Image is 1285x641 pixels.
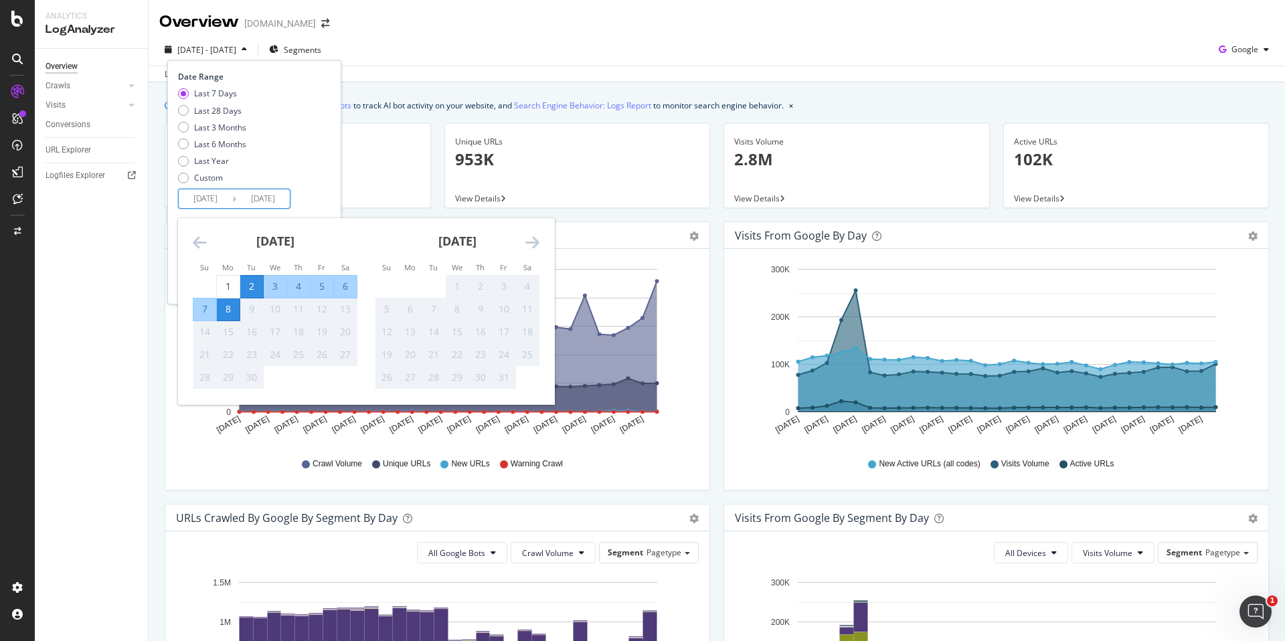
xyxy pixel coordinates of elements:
[1062,414,1089,435] text: [DATE]
[176,511,398,525] div: URLs Crawled by Google By Segment By Day
[511,458,563,470] span: Warning Crawl
[178,71,327,82] div: Date Range
[256,233,294,249] strong: [DATE]
[159,39,252,60] button: [DATE] - [DATE]
[493,275,516,298] td: Not available. Friday, October 3, 2025
[771,312,790,322] text: 200K
[417,414,444,435] text: [DATE]
[287,280,310,293] div: 4
[516,302,539,316] div: 11
[240,320,264,343] td: Not available. Tuesday, September 16, 2025
[264,325,286,339] div: 17
[1177,414,1204,435] text: [DATE]
[1033,414,1060,435] text: [DATE]
[375,320,399,343] td: Not available. Sunday, October 12, 2025
[244,17,316,30] div: [DOMAIN_NAME]
[240,366,264,389] td: Not available. Tuesday, September 30, 2025
[1014,148,1259,171] p: 102K
[194,105,242,116] div: Last 28 Days
[46,60,78,74] div: Overview
[264,302,286,316] div: 10
[240,275,264,298] td: Selected as start date. Tuesday, September 2, 2025
[178,88,246,99] div: Last 7 Days
[446,280,468,293] div: 1
[493,298,516,320] td: Not available. Friday, October 10, 2025
[1005,414,1031,435] text: [DATE]
[178,105,246,116] div: Last 28 Days
[511,542,596,563] button: Crawl Volume
[493,325,515,339] div: 17
[422,343,446,366] td: Not available. Tuesday, October 21, 2025
[399,348,422,361] div: 20
[284,44,321,56] span: Segments
[318,262,325,272] small: Fr
[493,348,515,361] div: 24
[994,542,1068,563] button: All Devices
[193,320,217,343] td: Not available. Sunday, September 14, 2025
[469,348,492,361] div: 23
[176,260,699,446] svg: A chart.
[399,302,422,316] div: 6
[178,122,246,133] div: Last 3 Months
[193,366,217,389] td: Not available. Sunday, September 28, 2025
[438,233,477,249] strong: [DATE]
[194,122,246,133] div: Last 3 Months
[193,325,216,339] div: 14
[469,325,492,339] div: 16
[46,22,137,37] div: LogAnalyzer
[735,260,1258,446] div: A chart.
[46,143,91,157] div: URL Explorer
[516,343,539,366] td: Not available. Saturday, October 25, 2025
[194,155,229,167] div: Last Year
[422,320,446,343] td: Not available. Tuesday, October 14, 2025
[193,298,217,320] td: Selected. Sunday, September 7, 2025
[399,325,422,339] div: 13
[1148,414,1175,435] text: [DATE]
[590,414,616,435] text: [DATE]
[608,547,643,558] span: Segment
[422,348,445,361] div: 21
[428,547,485,559] span: All Google Bots
[159,11,239,33] div: Overview
[493,366,516,389] td: Not available. Friday, October 31, 2025
[222,262,234,272] small: Mo
[422,366,446,389] td: Not available. Tuesday, October 28, 2025
[523,262,531,272] small: Sa
[178,172,246,183] div: Custom
[771,265,790,274] text: 300K
[1005,547,1046,559] span: All Devices
[193,348,216,361] div: 21
[1167,547,1202,558] span: Segment
[382,262,391,272] small: Su
[493,302,515,316] div: 10
[446,343,469,366] td: Not available. Wednesday, October 22, 2025
[334,348,357,361] div: 27
[516,320,539,343] td: Not available. Saturday, October 18, 2025
[217,275,240,298] td: Choose Monday, September 1, 2025 as your check-out date. It’s available.
[240,343,264,366] td: Not available. Tuesday, September 23, 2025
[194,88,237,99] div: Last 7 Days
[475,414,501,435] text: [DATE]
[516,280,539,293] div: 4
[264,298,287,320] td: Not available. Wednesday, September 10, 2025
[193,371,216,384] div: 28
[217,325,240,339] div: 15
[165,68,238,80] div: Last update
[311,320,334,343] td: Not available. Friday, September 19, 2025
[689,232,699,241] div: gear
[469,343,493,366] td: Not available. Thursday, October 23, 2025
[375,366,399,389] td: Not available. Sunday, October 26, 2025
[469,302,492,316] div: 9
[1083,547,1132,559] span: Visits Volume
[334,302,357,316] div: 13
[194,139,246,150] div: Last 6 Months
[240,302,263,316] div: 9
[1072,542,1154,563] button: Visits Volume
[240,371,263,384] div: 30
[771,360,790,369] text: 100K
[311,348,333,361] div: 26
[446,366,469,389] td: Not available. Wednesday, October 29, 2025
[422,298,446,320] td: Not available. Tuesday, October 7, 2025
[493,371,515,384] div: 31
[469,280,492,293] div: 2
